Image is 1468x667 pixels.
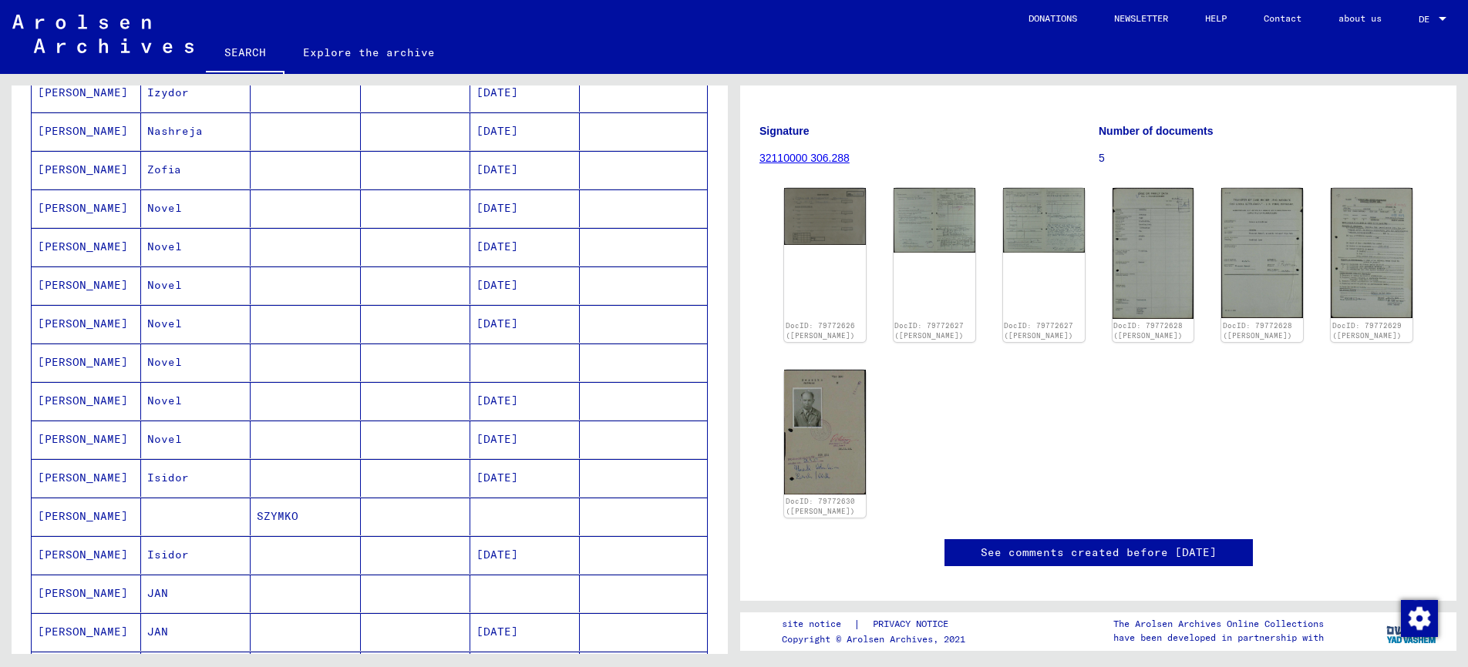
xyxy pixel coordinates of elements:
[860,616,967,632] a: PRIVACY NOTICE
[141,382,251,420] mat-cell: Novel
[1003,188,1085,253] img: 002.jpg
[32,266,141,304] mat-cell: [PERSON_NAME]
[141,575,251,612] mat-cell: JAN
[141,151,251,189] mat-cell: Zofia
[251,498,360,535] mat-cell: SZYMKO
[470,459,580,497] mat-cell: [DATE]
[12,15,194,53] img: Arolsen_neg.svg
[32,536,141,574] mat-cell: [PERSON_NAME]
[1331,188,1412,318] img: 001.jpg
[782,616,967,632] div: |
[1004,321,1073,340] a: DocID: 79772627 ([PERSON_NAME])
[32,498,141,535] mat-cell: [PERSON_NAME]
[470,305,580,343] mat-cell: [DATE]
[1383,612,1441,650] img: yv_logo.png
[141,536,251,574] mat-cell: Isidor
[141,266,251,304] mat-cell: Novel
[141,228,251,266] mat-cell: Novel
[32,74,141,112] mat-cell: [PERSON_NAME]
[32,228,141,266] mat-cell: [PERSON_NAME]
[1221,188,1303,318] img: 002.jpg
[285,34,453,71] a: Explore the archive
[470,228,580,266] mat-cell: [DATE]
[141,613,251,651] mat-cell: JAN
[1113,321,1183,340] a: DocID: 79772628 ([PERSON_NAME])
[782,632,967,646] p: Copyright © Arolsen Archives, 2021
[141,112,251,150] mat-cell: Nashreja
[32,421,141,458] mat-cell: [PERSON_NAME]
[141,344,251,381] mat-cell: Novel
[141,189,251,227] mat-cell: Novel
[894,188,975,253] img: 001.jpg
[784,188,866,245] img: 001.jpg
[759,152,850,164] a: 32110000 306.288
[32,459,141,497] mat-cell: [PERSON_NAME]
[782,616,854,632] a: site notice
[32,575,141,612] mat-cell: [PERSON_NAME]
[1113,617,1324,631] p: The Arolsen Archives Online Collections
[470,382,580,420] mat-cell: [DATE]
[141,305,251,343] mat-cell: Novel
[894,321,964,340] a: DocID: 79772627 ([PERSON_NAME])
[141,421,251,458] mat-cell: Novel
[1401,600,1438,637] img: Change consent
[470,189,580,227] mat-cell: [DATE]
[32,189,141,227] mat-cell: [PERSON_NAME]
[470,266,580,304] mat-cell: [DATE]
[470,536,580,574] mat-cell: [DATE]
[784,370,866,494] img: 001.jpg
[32,112,141,150] mat-cell: [PERSON_NAME]
[32,613,141,651] mat-cell: [PERSON_NAME]
[1099,150,1437,166] p: 5
[1223,321,1292,340] a: DocID: 79772628 ([PERSON_NAME])
[32,382,141,420] mat-cell: [PERSON_NAME]
[141,459,251,497] mat-cell: Isidor
[206,34,285,74] a: SEARCH
[470,112,580,150] mat-cell: [DATE]
[470,74,580,112] mat-cell: [DATE]
[32,305,141,343] mat-cell: [PERSON_NAME]
[786,321,855,340] a: DocID: 79772626 ([PERSON_NAME])
[470,151,580,189] mat-cell: [DATE]
[1113,188,1194,319] img: 001.jpg
[759,125,810,137] b: Signature
[141,74,251,112] mat-cell: Izydor
[786,497,855,516] a: DocID: 79772630 ([PERSON_NAME])
[1332,321,1402,340] a: DocID: 79772629 ([PERSON_NAME])
[1113,631,1324,645] p: have been developed in partnership with
[1099,125,1214,137] b: Number of documents
[981,545,1217,561] a: See comments created before [DATE]
[470,421,580,458] mat-cell: [DATE]
[470,613,580,651] mat-cell: [DATE]
[1419,14,1436,25] span: DE
[32,151,141,189] mat-cell: [PERSON_NAME]
[32,344,141,381] mat-cell: [PERSON_NAME]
